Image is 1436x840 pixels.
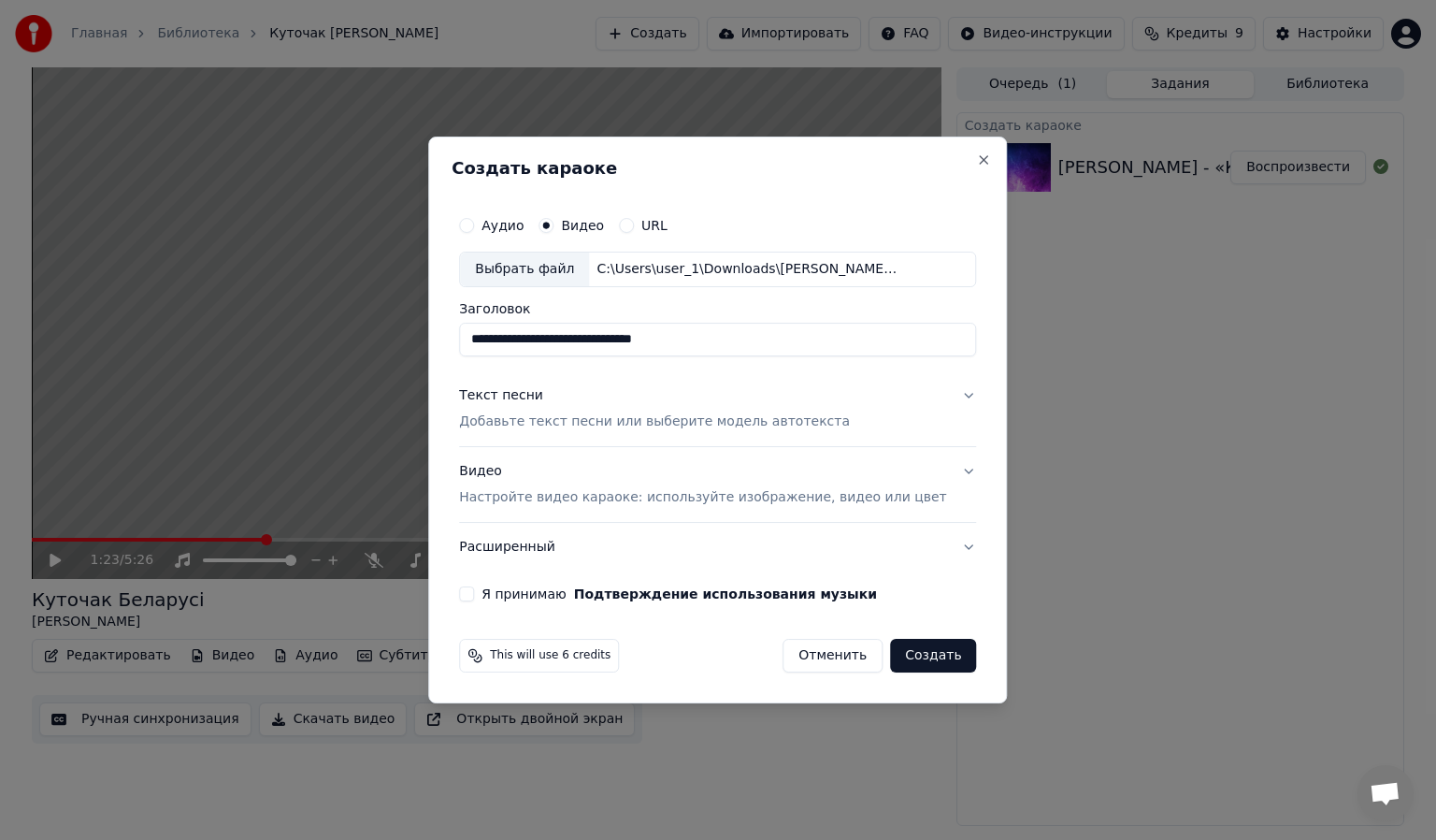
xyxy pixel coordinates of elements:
span: This will use 6 credits [490,648,610,663]
label: Видео [561,219,604,232]
div: Видео [459,462,946,507]
label: Аудио [481,219,524,232]
label: URL [641,219,668,232]
p: Добавьте текст песни или выберите модель автотекста [459,413,850,431]
div: Выбрать файл [460,253,589,286]
button: Расширенный [459,523,976,572]
button: Я принимаю [574,587,877,601]
label: Я принимаю [481,587,877,601]
button: Создать [890,639,976,673]
h2: Создать караоке [452,160,984,177]
div: C:\Users\user_1\Downloads\[PERSON_NAME] - «Куточак Беларусi».mp4 [589,260,907,279]
div: Текст песни [459,386,543,405]
p: Настройте видео караоке: используйте изображение, видео или цвет [459,488,946,507]
button: Отменить [783,639,883,673]
button: Текст песниДобавьте текст песни или выберите модель автотекста [459,371,976,446]
label: Заголовок [459,302,976,315]
button: ВидеоНастройте видео караоке: используйте изображение, видео или цвет [459,447,976,522]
